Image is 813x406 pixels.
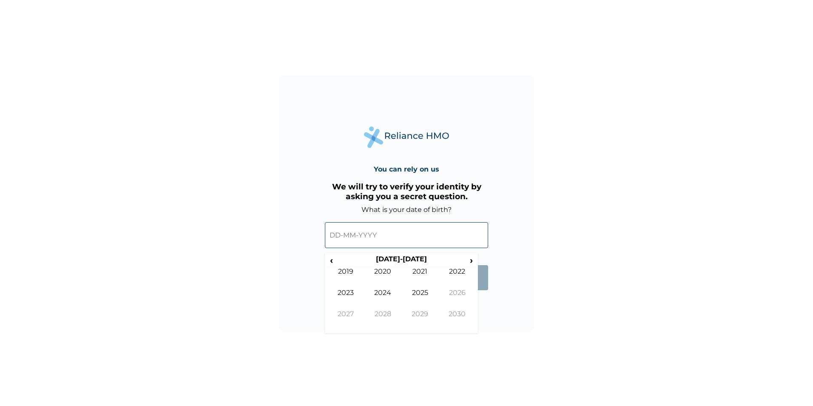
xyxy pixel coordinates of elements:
[401,289,439,310] td: 2025
[336,255,466,267] th: [DATE]-[DATE]
[439,289,476,310] td: 2026
[361,206,452,214] label: What is your date of birth?
[327,255,336,266] span: ‹
[325,182,488,201] h3: We will try to verify your identity by asking you a secret question.
[364,289,402,310] td: 2024
[467,255,476,266] span: ›
[364,267,402,289] td: 2020
[327,267,364,289] td: 2019
[364,126,449,148] img: Reliance Health's Logo
[439,310,476,331] td: 2030
[374,165,439,173] h4: You can rely on us
[327,310,364,331] td: 2027
[325,222,488,248] input: DD-MM-YYYY
[439,267,476,289] td: 2022
[364,310,402,331] td: 2028
[401,310,439,331] td: 2029
[327,289,364,310] td: 2023
[401,267,439,289] td: 2021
